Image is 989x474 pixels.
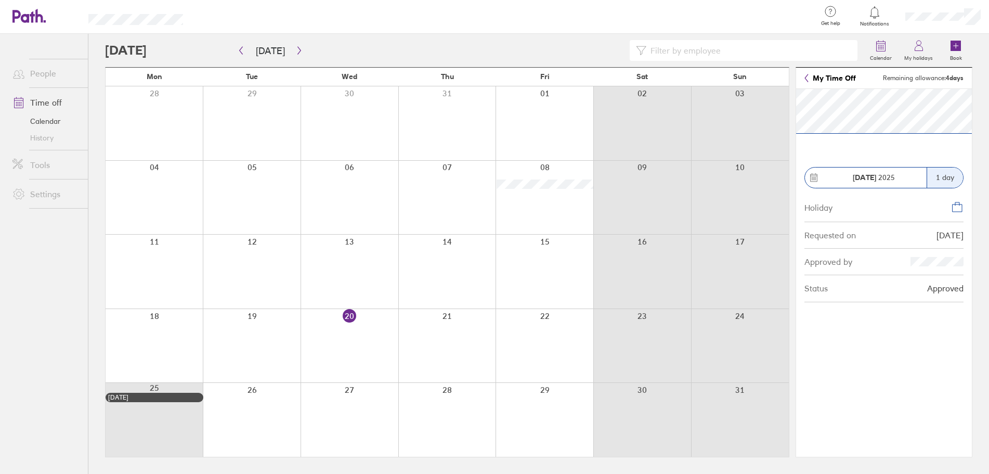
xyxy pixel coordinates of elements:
a: Notifications [858,5,892,27]
div: Status [804,284,828,293]
a: People [4,63,88,84]
div: Approved by [804,257,852,266]
strong: 4 days [946,74,964,82]
span: Sun [733,72,747,81]
a: Book [939,34,972,67]
a: My holidays [898,34,939,67]
input: Filter by employee [646,41,851,60]
a: Settings [4,184,88,204]
span: Notifications [858,21,892,27]
span: Wed [342,72,357,81]
div: 1 day [927,168,963,188]
label: My holidays [898,52,939,61]
div: Holiday [804,201,832,212]
div: [DATE] [108,394,201,401]
a: Tools [4,155,88,175]
span: Thu [441,72,454,81]
a: Calendar [864,34,898,67]
a: Time off [4,92,88,113]
span: 2025 [853,173,895,182]
div: [DATE] [936,230,964,240]
span: Fri [540,72,550,81]
span: Mon [147,72,162,81]
a: History [4,130,88,146]
a: My Time Off [804,74,856,82]
label: Book [944,52,968,61]
div: Requested on [804,230,856,240]
span: Get help [814,20,848,27]
strong: [DATE] [853,173,876,182]
span: Remaining allowance: [883,74,964,82]
span: Sat [636,72,648,81]
button: [DATE] [248,42,293,59]
span: Tue [246,72,258,81]
a: Calendar [4,113,88,130]
div: Approved [927,284,964,293]
label: Calendar [864,52,898,61]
